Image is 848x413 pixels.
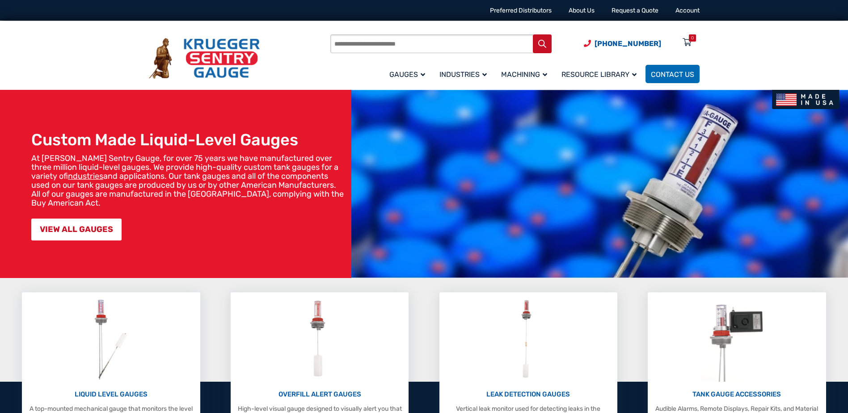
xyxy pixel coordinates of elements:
[31,154,347,207] p: At [PERSON_NAME] Sentry Gauge, for over 75 years we have manufactured over three million liquid-l...
[501,70,547,79] span: Machining
[31,219,122,240] a: VIEW ALL GAUGES
[569,7,595,14] a: About Us
[490,7,552,14] a: Preferred Distributors
[584,38,661,49] a: Phone Number (920) 434-8860
[31,130,347,149] h1: Custom Made Liquid-Level Gauges
[68,171,103,181] a: industries
[434,63,496,84] a: Industries
[235,389,404,400] p: OVERFILL ALERT GAUGES
[389,70,425,79] span: Gauges
[556,63,645,84] a: Resource Library
[691,34,694,42] div: 0
[652,389,821,400] p: TANK GAUGE ACCESSORIES
[384,63,434,84] a: Gauges
[439,70,487,79] span: Industries
[675,7,700,14] a: Account
[651,70,694,79] span: Contact Us
[612,7,658,14] a: Request a Quote
[444,389,613,400] p: LEAK DETECTION GAUGES
[701,297,773,382] img: Tank Gauge Accessories
[300,297,340,382] img: Overfill Alert Gauges
[149,38,260,79] img: Krueger Sentry Gauge
[595,39,661,48] span: [PHONE_NUMBER]
[645,65,700,83] a: Contact Us
[87,297,135,382] img: Liquid Level Gauges
[772,90,839,109] img: Made In USA
[26,389,195,400] p: LIQUID LEVEL GAUGES
[510,297,546,382] img: Leak Detection Gauges
[561,70,637,79] span: Resource Library
[496,63,556,84] a: Machining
